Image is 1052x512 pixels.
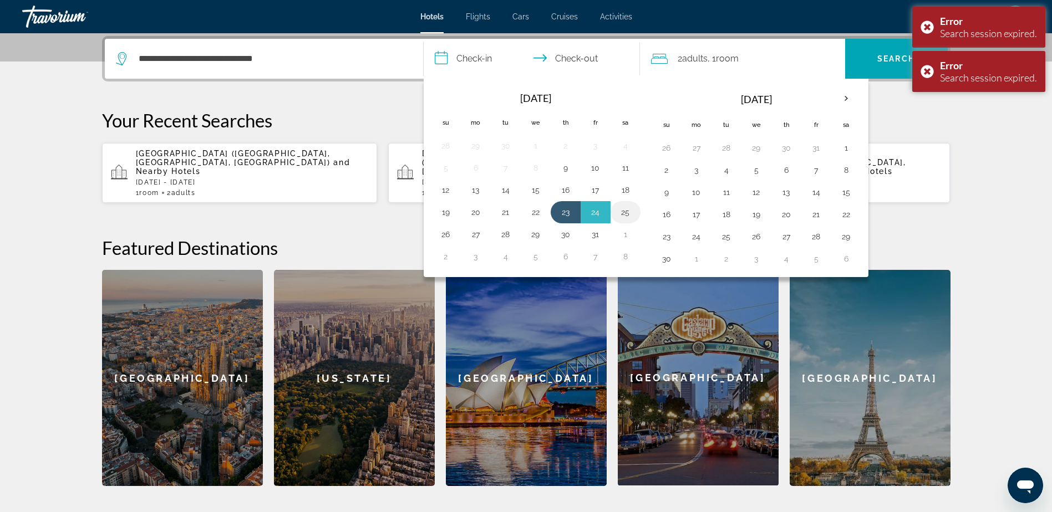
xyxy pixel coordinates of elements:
button: Day 7 [497,160,515,176]
button: Day 23 [557,204,575,220]
div: Search session expired. [940,71,1037,84]
a: Cruises [551,12,578,21]
button: Day 2 [437,249,455,264]
button: Day 5 [527,249,545,264]
button: Day 17 [688,207,705,222]
p: [DATE] - [DATE] [422,178,655,186]
a: Travorium [22,2,133,31]
button: Travelers: 2 adults, 0 children [640,39,845,79]
button: User Menu [1001,5,1030,28]
button: Day 13 [777,185,795,200]
button: Day 8 [837,162,855,178]
span: 2 [167,189,196,197]
button: Day 20 [467,204,485,220]
a: San Diego[GEOGRAPHIC_DATA] [618,270,779,486]
button: Day 3 [688,162,705,178]
button: Day 25 [718,229,735,244]
span: Room [139,189,159,197]
button: Day 5 [748,162,765,178]
button: Day 21 [807,207,825,222]
iframe: Button to launch messaging window [1008,468,1043,503]
a: Hotels [420,12,444,21]
div: [US_STATE] [274,270,435,486]
a: Paris[GEOGRAPHIC_DATA] [790,270,951,486]
button: Day 2 [718,251,735,267]
span: [GEOGRAPHIC_DATA] ([GEOGRAPHIC_DATA], [GEOGRAPHIC_DATA], [GEOGRAPHIC_DATA]) [136,149,331,167]
button: Day 1 [527,138,545,153]
button: Day 6 [557,249,575,264]
button: Day 21 [497,204,515,220]
button: Day 28 [497,227,515,242]
input: Search hotel destination [138,50,406,67]
button: Day 31 [807,140,825,156]
button: Day 31 [587,227,604,242]
span: Search [877,54,915,63]
button: Day 11 [617,160,634,176]
button: Day 7 [587,249,604,264]
button: Day 1 [688,251,705,267]
a: Flights [466,12,490,21]
a: Cars [512,12,529,21]
button: Day 4 [497,249,515,264]
button: Day 3 [748,251,765,267]
div: Error [940,59,1037,71]
button: Day 12 [748,185,765,200]
button: Day 7 [807,162,825,178]
button: Day 24 [587,204,604,220]
div: [GEOGRAPHIC_DATA] [446,270,607,486]
button: Day 9 [658,185,675,200]
button: Day 27 [777,229,795,244]
button: Day 14 [497,182,515,198]
button: Day 18 [718,207,735,222]
button: Day 17 [587,182,604,198]
button: Day 19 [748,207,765,222]
button: Day 3 [587,138,604,153]
div: [GEOGRAPHIC_DATA] [790,270,951,486]
button: Day 30 [557,227,575,242]
button: Day 27 [688,140,705,156]
button: Day 8 [617,249,634,264]
table: Right calendar grid [652,86,861,270]
button: Day 6 [467,160,485,176]
th: [DATE] [682,86,831,112]
button: Day 24 [688,229,705,244]
span: 1 [136,189,159,197]
div: Search session expired. [940,27,1037,39]
button: Day 18 [617,182,634,198]
button: Day 22 [837,207,855,222]
button: Day 29 [748,140,765,156]
button: Select check in and out date [424,39,640,79]
div: Error [940,15,1037,27]
button: [GEOGRAPHIC_DATA] ([GEOGRAPHIC_DATA], [GEOGRAPHIC_DATA], [GEOGRAPHIC_DATA]) and Nearby Hotels[DAT... [102,142,378,203]
button: Day 16 [557,182,575,198]
p: Your Recent Searches [102,109,951,131]
button: Day 10 [587,160,604,176]
button: Day 13 [467,182,485,198]
button: Day 15 [527,182,545,198]
button: Day 26 [658,140,675,156]
button: Day 1 [617,227,634,242]
button: Day 22 [527,204,545,220]
button: Day 28 [437,138,455,153]
span: Adults [171,189,196,197]
button: Day 28 [718,140,735,156]
button: Day 23 [658,229,675,244]
a: Activities [600,12,632,21]
button: Day 4 [617,138,634,153]
span: 2 [678,51,708,66]
span: Adults [682,53,708,64]
div: [GEOGRAPHIC_DATA] [618,270,779,485]
button: Day 30 [497,138,515,153]
a: Sydney[GEOGRAPHIC_DATA] [446,270,607,486]
button: Day 27 [467,227,485,242]
button: Day 8 [527,160,545,176]
button: Day 11 [718,185,735,200]
button: Day 2 [557,138,575,153]
p: [DATE] - [DATE] [136,178,369,186]
span: , 1 [708,51,739,66]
